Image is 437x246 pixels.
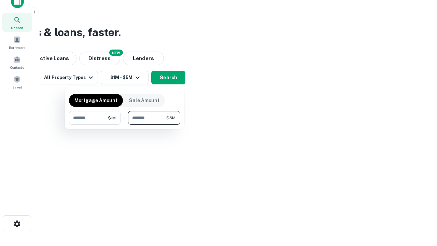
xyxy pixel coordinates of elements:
[403,191,437,224] iframe: Chat Widget
[123,111,125,125] div: -
[108,115,116,121] span: $1M
[166,115,175,121] span: $5M
[129,97,159,104] p: Sale Amount
[74,97,117,104] p: Mortgage Amount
